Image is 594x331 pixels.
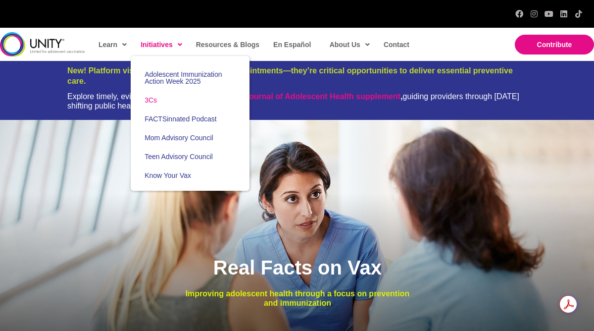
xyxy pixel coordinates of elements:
a: Journal of Adolescent Health supplement [245,92,400,101]
span: Initiatives [141,37,182,52]
span: En Español [273,41,311,49]
a: FACTSinnated Podcast [131,110,249,128]
a: 3Cs [131,91,249,110]
span: About Us [330,37,370,52]
a: Know Your Vax [131,166,249,185]
a: Contribute [515,35,594,55]
span: Learn [99,37,127,52]
span: Mom Advisory Council [145,134,213,142]
a: Resources & Blogs [191,33,263,56]
span: Know Your Vax [145,171,191,179]
p: Improving adolescent health through a focus on prevention and immunization [178,289,417,308]
a: Teen Advisory Council [131,147,249,166]
a: En Español [268,33,315,56]
span: New! Platform visits are more than vaccine appointments—they’re critical opportunities to deliver... [67,66,513,85]
span: Resources & Blogs [196,41,259,49]
a: Adolescent Immunization Action Week 2025 [131,65,249,91]
a: Facebook [515,10,523,18]
div: Explore timely, evidence-based insights in our new guiding providers through [DATE] shifting publ... [67,92,527,110]
a: LinkedIn [560,10,568,18]
a: Instagram [530,10,538,18]
span: Adolescent Immunization Action Week 2025 [145,70,222,85]
strong: , [245,92,402,101]
a: Mom Advisory Council [131,128,249,147]
span: FACTSinnated Podcast [145,115,217,123]
span: Contact [384,41,409,49]
a: About Us [325,33,374,56]
span: 3Cs [145,96,157,104]
span: Teen Advisory Council [145,153,213,161]
a: YouTube [545,10,553,18]
span: Contribute [537,41,572,49]
a: Contact [379,33,413,56]
span: Real Facts on Vax [213,257,382,278]
a: TikTok [575,10,583,18]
